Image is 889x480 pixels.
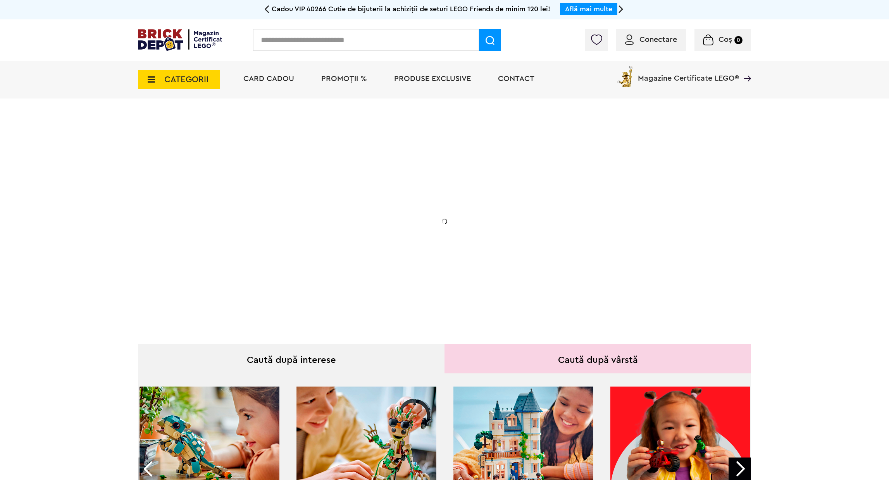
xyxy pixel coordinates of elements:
[321,75,367,83] a: PROMOȚII %
[734,36,743,44] small: 0
[164,75,208,84] span: CATEGORII
[638,64,739,82] span: Magazine Certificate LEGO®
[498,75,534,83] a: Contact
[272,5,550,12] span: Cadou VIP 40266 Cutie de bijuterii la achiziții de seturi LEGO Friends de minim 120 lei!
[718,36,732,43] span: Coș
[138,344,444,373] div: Caută după interese
[444,344,751,373] div: Caută după vârstă
[739,64,751,72] a: Magazine Certificate LEGO®
[565,5,612,12] a: Află mai multe
[394,75,471,83] a: Produse exclusive
[625,36,677,43] a: Conectare
[193,211,348,244] h2: Seria de sărbători: Fantomă luminoasă. Promoția este valabilă în perioada [DATE] - [DATE].
[243,75,294,83] a: Card Cadou
[193,176,348,204] h1: Cadou VIP 40772
[193,261,348,271] div: Află detalii
[639,36,677,43] span: Conectare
